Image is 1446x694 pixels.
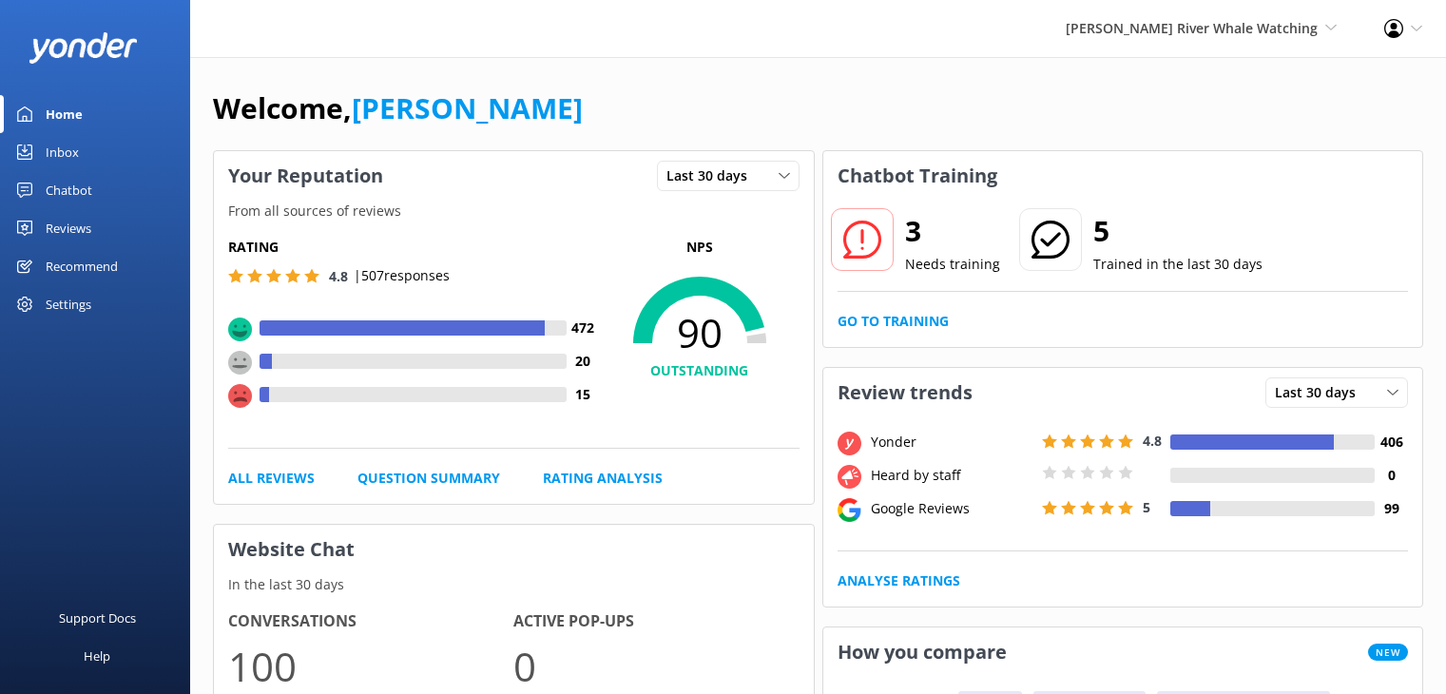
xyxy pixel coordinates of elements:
[838,570,960,591] a: Analyse Ratings
[228,468,315,489] a: All Reviews
[46,95,83,133] div: Home
[1375,432,1408,453] h4: 406
[567,351,600,372] h4: 20
[214,201,814,222] p: From all sources of reviews
[1143,498,1150,516] span: 5
[352,88,583,127] a: [PERSON_NAME]
[357,468,500,489] a: Question Summary
[543,468,663,489] a: Rating Analysis
[513,609,799,634] h4: Active Pop-ups
[1093,254,1263,275] p: Trained in the last 30 days
[823,627,1021,677] h3: How you compare
[46,285,91,323] div: Settings
[567,384,600,405] h4: 15
[866,465,1037,486] div: Heard by staff
[1375,465,1408,486] h4: 0
[29,32,138,64] img: yonder-white-logo.png
[823,368,987,417] h3: Review trends
[1143,432,1162,450] span: 4.8
[838,311,949,332] a: Go to Training
[823,151,1012,201] h3: Chatbot Training
[46,171,92,209] div: Chatbot
[905,254,1000,275] p: Needs training
[666,165,759,186] span: Last 30 days
[600,360,800,381] h4: OUTSTANDING
[1275,382,1367,403] span: Last 30 days
[214,574,814,595] p: In the last 30 days
[84,637,110,675] div: Help
[228,237,600,258] h5: Rating
[1093,208,1263,254] h2: 5
[59,599,136,637] div: Support Docs
[1375,498,1408,519] h4: 99
[213,86,583,131] h1: Welcome,
[214,151,397,201] h3: Your Reputation
[46,247,118,285] div: Recommend
[354,265,450,286] p: | 507 responses
[866,432,1037,453] div: Yonder
[228,609,513,634] h4: Conversations
[905,208,1000,254] h2: 3
[46,133,79,171] div: Inbox
[600,309,800,357] span: 90
[214,525,814,574] h3: Website Chat
[866,498,1037,519] div: Google Reviews
[567,318,600,338] h4: 472
[600,237,800,258] p: NPS
[329,267,348,285] span: 4.8
[1066,19,1318,37] span: [PERSON_NAME] River Whale Watching
[46,209,91,247] div: Reviews
[1368,644,1408,661] span: New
